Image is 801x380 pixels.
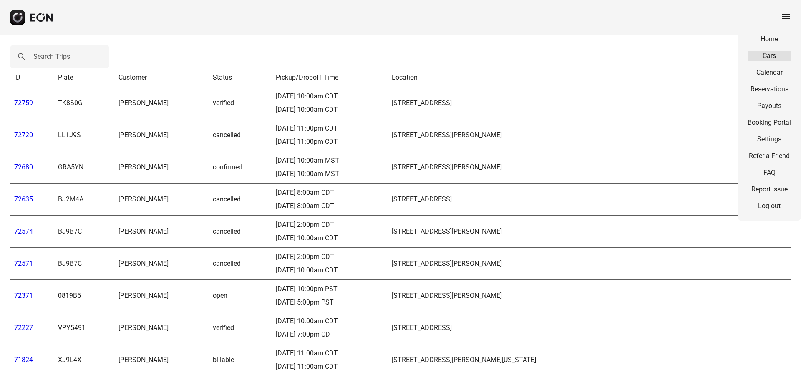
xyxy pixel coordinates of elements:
td: [STREET_ADDRESS][PERSON_NAME] [388,248,791,280]
div: [DATE] 8:00am CDT [276,201,383,211]
a: Log out [748,201,791,211]
div: [DATE] 8:00am CDT [276,188,383,198]
div: [DATE] 10:00am CDT [276,91,383,101]
td: [STREET_ADDRESS][PERSON_NAME] [388,280,791,312]
td: cancelled [209,216,272,248]
div: [DATE] 10:00am CDT [276,316,383,326]
a: 72574 [14,227,33,235]
th: Plate [54,68,114,87]
a: 72635 [14,195,33,203]
div: [DATE] 10:00am CDT [276,105,383,115]
td: verified [209,87,272,119]
a: 72227 [14,324,33,332]
a: 71824 [14,356,33,364]
a: Report Issue [748,184,791,194]
div: [DATE] 7:00pm CDT [276,330,383,340]
a: Booking Portal [748,118,791,128]
td: [PERSON_NAME] [114,119,209,151]
div: [DATE] 10:00am CDT [276,265,383,275]
td: verified [209,312,272,344]
td: [PERSON_NAME] [114,280,209,312]
td: BJ2M4A [54,184,114,216]
div: [DATE] 2:00pm CDT [276,220,383,230]
a: 72571 [14,259,33,267]
td: [STREET_ADDRESS] [388,87,791,119]
a: 72680 [14,163,33,171]
td: confirmed [209,151,272,184]
td: [STREET_ADDRESS] [388,312,791,344]
th: ID [10,68,54,87]
div: [DATE] 11:00am CDT [276,348,383,358]
a: Refer a Friend [748,151,791,161]
a: 72720 [14,131,33,139]
td: [STREET_ADDRESS][PERSON_NAME] [388,216,791,248]
a: Payouts [748,101,791,111]
div: [DATE] 10:00am MST [276,156,383,166]
a: Calendar [748,68,791,78]
div: [DATE] 11:00am CDT [276,362,383,372]
td: cancelled [209,119,272,151]
td: TK8S0G [54,87,114,119]
td: cancelled [209,248,272,280]
div: [DATE] 5:00pm PST [276,297,383,307]
td: [PERSON_NAME] [114,312,209,344]
div: [DATE] 2:00pm CDT [276,252,383,262]
td: billable [209,344,272,376]
span: menu [781,11,791,21]
a: Cars [748,51,791,61]
td: [PERSON_NAME] [114,248,209,280]
td: [STREET_ADDRESS][PERSON_NAME] [388,119,791,151]
div: [DATE] 10:00pm PST [276,284,383,294]
th: Location [388,68,791,87]
td: VPY5491 [54,312,114,344]
td: [PERSON_NAME] [114,151,209,184]
td: BJ9B7C [54,216,114,248]
td: [PERSON_NAME] [114,87,209,119]
div: [DATE] 10:00am MST [276,169,383,179]
td: [STREET_ADDRESS][PERSON_NAME][US_STATE] [388,344,791,376]
div: [DATE] 10:00am CDT [276,233,383,243]
a: Home [748,34,791,44]
a: Reservations [748,84,791,94]
td: 0819B5 [54,280,114,312]
td: [PERSON_NAME] [114,184,209,216]
td: cancelled [209,184,272,216]
a: 72759 [14,99,33,107]
a: 72371 [14,292,33,299]
td: LL1J9S [54,119,114,151]
td: [STREET_ADDRESS][PERSON_NAME] [388,151,791,184]
td: [PERSON_NAME] [114,344,209,376]
a: FAQ [748,168,791,178]
div: [DATE] 11:00pm CDT [276,137,383,147]
td: GRA5YN [54,151,114,184]
td: [STREET_ADDRESS] [388,184,791,216]
td: open [209,280,272,312]
div: [DATE] 11:00pm CDT [276,123,383,133]
td: [PERSON_NAME] [114,216,209,248]
a: Settings [748,134,791,144]
th: Customer [114,68,209,87]
td: BJ9B7C [54,248,114,280]
label: Search Trips [33,52,70,62]
th: Status [209,68,272,87]
th: Pickup/Dropoff Time [272,68,387,87]
td: XJ9L4X [54,344,114,376]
